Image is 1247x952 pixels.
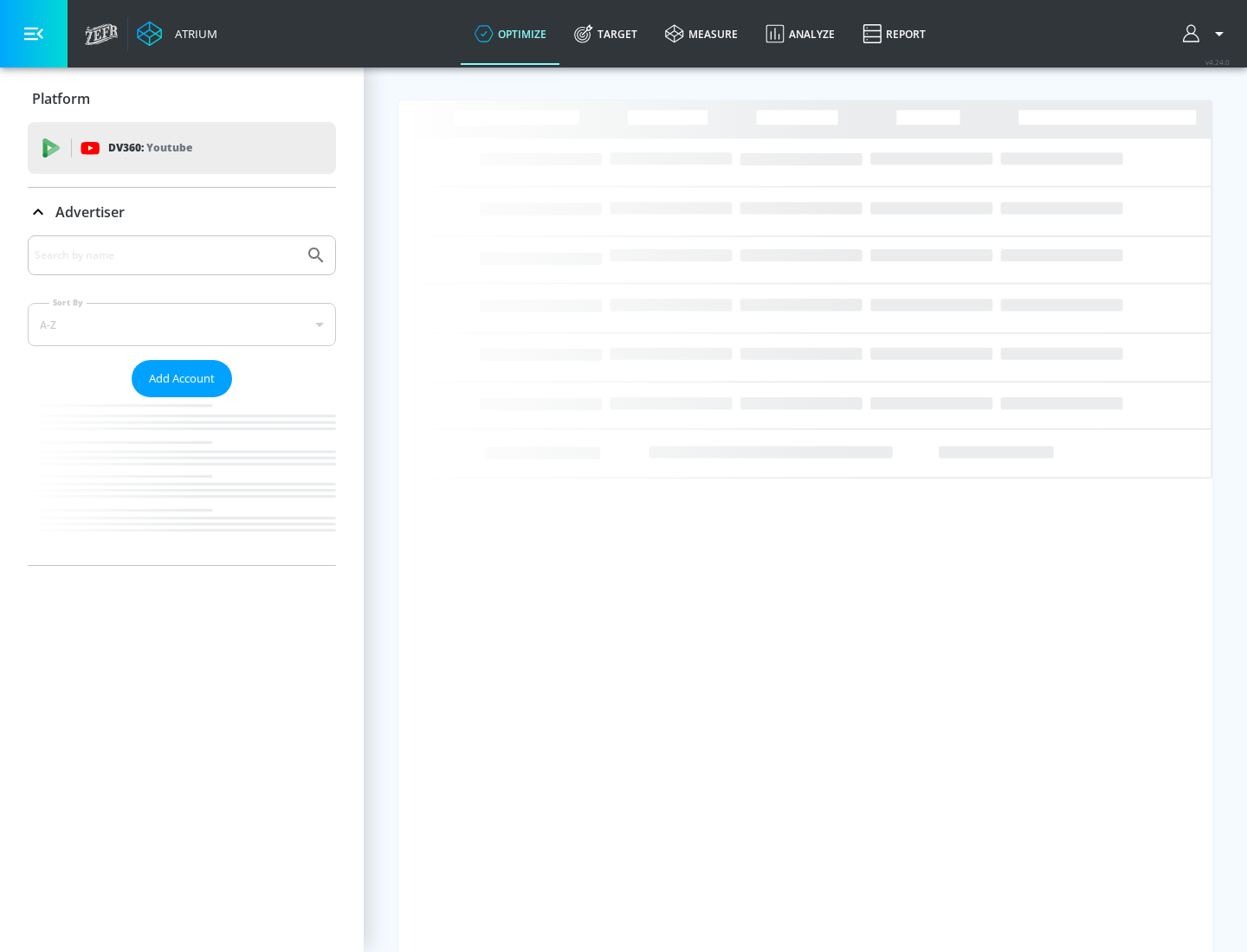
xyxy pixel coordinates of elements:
[32,89,90,108] p: Platform
[168,26,217,42] div: Atrium
[132,360,232,397] button: Add Account
[146,138,192,157] p: Youtube
[1205,57,1230,67] span: v 4.24.0
[28,74,336,123] div: Platform
[752,3,849,65] a: Analyze
[49,297,87,308] label: Sort By
[35,244,297,267] input: Search by name
[28,122,336,174] div: DV360: Youtube
[55,203,125,222] p: Advertiser
[560,3,651,65] a: Target
[651,3,752,65] a: measure
[108,138,192,158] p: DV360:
[849,3,940,65] a: Report
[28,397,336,565] nav: list of Advertiser
[149,369,215,389] span: Add Account
[461,3,560,65] a: optimize
[28,188,336,236] div: Advertiser
[28,235,336,565] div: Advertiser
[28,303,336,346] div: A-Z
[137,21,217,47] a: Atrium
